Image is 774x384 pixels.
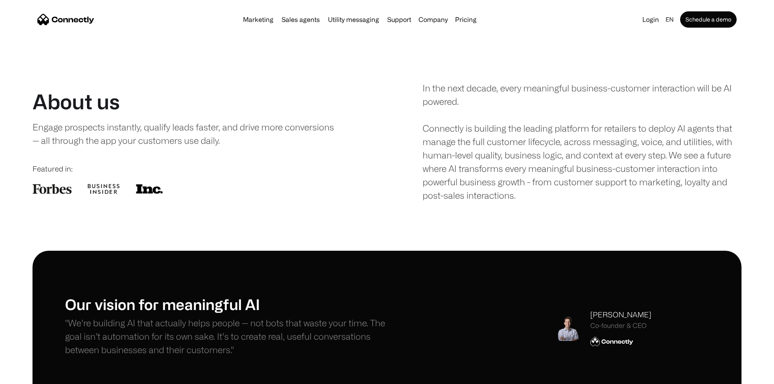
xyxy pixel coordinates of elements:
[65,295,387,313] h1: Our vision for meaningful AI
[8,369,49,381] aside: Language selected: English
[666,14,674,25] div: en
[384,16,414,23] a: Support
[639,14,662,25] a: Login
[240,16,277,23] a: Marketing
[590,322,651,330] div: Co-founder & CEO
[65,316,387,356] p: "We’re building AI that actually helps people — not bots that waste your time. The goal isn’t aut...
[33,163,351,174] div: Featured in:
[278,16,323,23] a: Sales agents
[680,11,737,28] a: Schedule a demo
[37,13,94,26] a: home
[33,120,336,147] div: Engage prospects instantly, qualify leads faster, and drive more conversions — all through the ap...
[416,14,450,25] div: Company
[325,16,382,23] a: Utility messaging
[418,14,448,25] div: Company
[590,309,651,320] div: [PERSON_NAME]
[662,14,679,25] div: en
[33,89,120,114] h1: About us
[423,81,741,202] div: In the next decade, every meaningful business-customer interaction will be AI powered. Connectly ...
[452,16,480,23] a: Pricing
[16,370,49,381] ul: Language list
